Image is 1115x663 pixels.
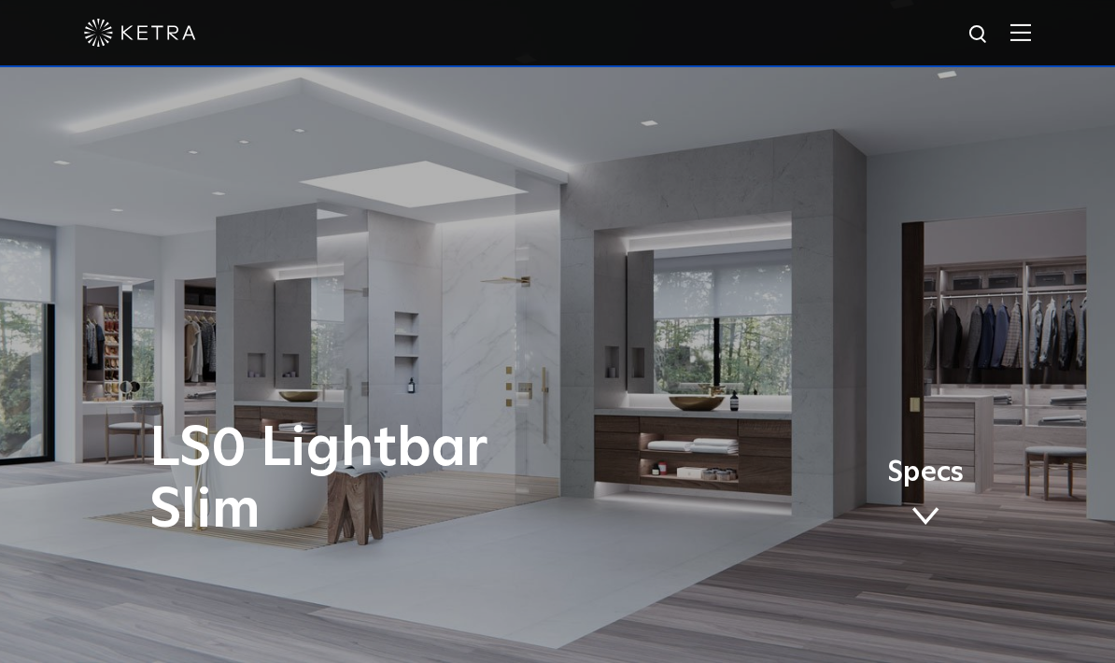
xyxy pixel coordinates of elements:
h1: LS0 Lightbar Slim [149,418,677,542]
img: Hamburger%20Nav.svg [1010,23,1031,41]
img: search icon [967,23,991,47]
a: Specs [887,459,964,532]
span: Specs [887,459,964,487]
img: ketra-logo-2019-white [84,19,196,47]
